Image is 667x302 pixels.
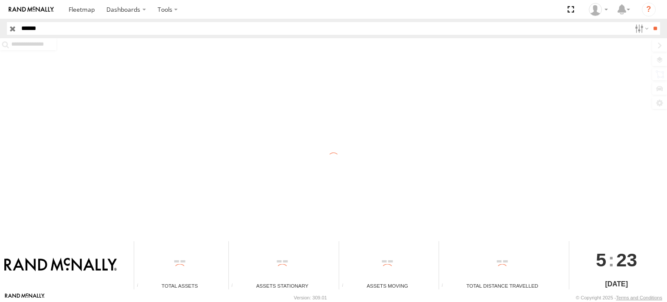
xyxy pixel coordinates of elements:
div: Jose Goitia [586,3,611,16]
a: Terms and Conditions [616,295,662,300]
img: Rand McNally [4,258,117,272]
div: Total Distance Travelled [439,282,566,289]
div: : [569,241,664,279]
div: Total distance travelled by all assets within specified date range and applied filters [439,283,452,289]
div: [DATE] [569,279,664,289]
div: Assets Stationary [229,282,336,289]
div: Version: 309.01 [294,295,327,300]
span: 5 [596,241,606,279]
div: Total number of assets current stationary. [229,283,242,289]
img: rand-logo.svg [9,7,54,13]
div: © Copyright 2025 - [576,295,662,300]
div: Total number of assets current in transit. [339,283,352,289]
div: Total Assets [134,282,225,289]
span: 23 [616,241,637,279]
div: Total number of Enabled Assets [134,283,147,289]
a: Visit our Website [5,293,45,302]
label: Search Filter Options [631,22,650,35]
i: ? [642,3,656,17]
div: Assets Moving [339,282,435,289]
